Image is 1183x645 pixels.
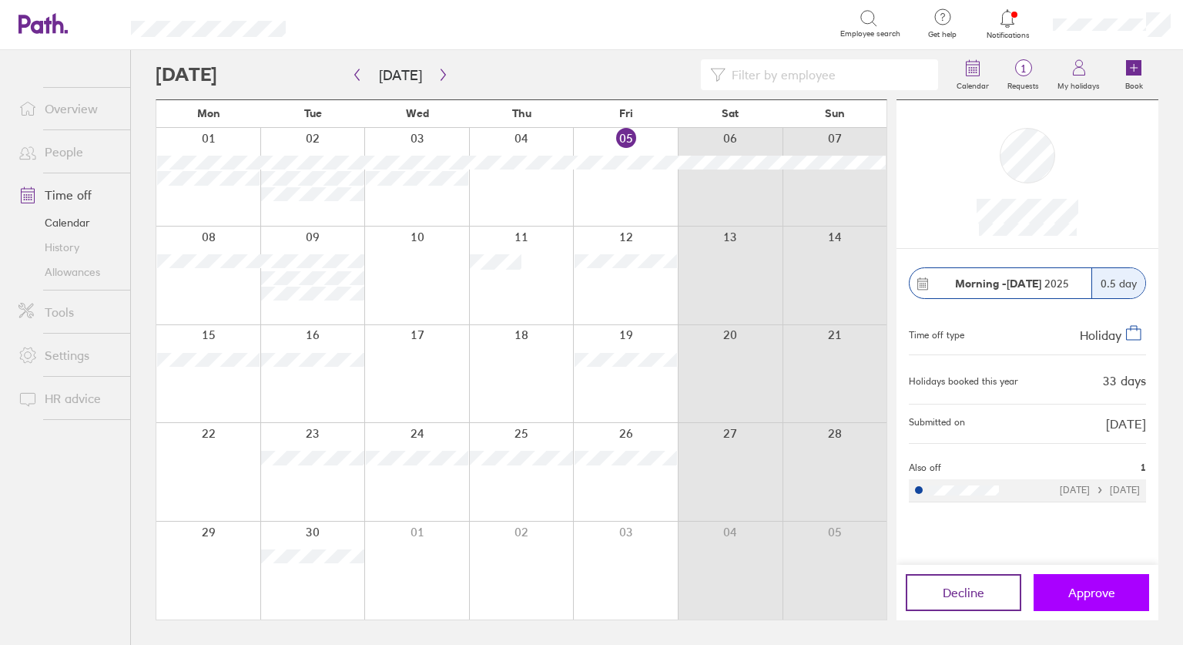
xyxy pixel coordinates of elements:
div: 33 days [1103,374,1146,388]
div: 0.5 day [1091,268,1145,298]
a: 1Requests [998,50,1048,99]
label: Requests [998,77,1048,91]
a: Calendar [6,210,130,235]
div: Search [327,16,367,30]
div: [DATE] [DATE] [1060,485,1140,496]
a: Book [1109,50,1158,99]
span: [DATE] [1106,417,1146,431]
span: Wed [406,107,429,119]
span: Notifications [983,31,1033,40]
a: My holidays [1048,50,1109,99]
span: Employee search [840,29,900,39]
strong: Morning - [955,277,1007,291]
span: 1 [998,62,1048,75]
a: HR advice [6,383,130,414]
button: Approve [1034,574,1149,611]
span: Sat [722,107,739,119]
span: Submitted on [909,417,965,431]
span: Mon [197,107,220,119]
a: Calendar [947,50,998,99]
a: Settings [6,340,130,371]
button: Decline [906,574,1021,611]
a: History [6,235,130,260]
a: Allowances [6,260,130,284]
a: Notifications [983,8,1033,40]
span: Tue [304,107,322,119]
span: Decline [943,586,984,600]
span: Thu [512,107,531,119]
span: Holiday [1080,328,1121,343]
span: Fri [619,107,633,119]
span: 2025 [955,277,1069,290]
a: Tools [6,297,130,328]
div: Holidays booked this year [909,376,1018,387]
a: People [6,136,130,167]
label: Calendar [947,77,998,91]
span: Approve [1068,586,1115,600]
label: My holidays [1048,77,1109,91]
a: Time off [6,180,130,210]
span: 1 [1141,462,1146,473]
strong: [DATE] [1007,277,1041,291]
div: Time off type [909,324,964,342]
span: Sun [825,107,845,119]
label: Book [1116,77,1152,91]
a: Overview [6,93,130,124]
button: [DATE] [367,62,434,88]
span: Get help [917,30,967,39]
input: Filter by employee [726,60,929,89]
span: Also off [909,462,941,473]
